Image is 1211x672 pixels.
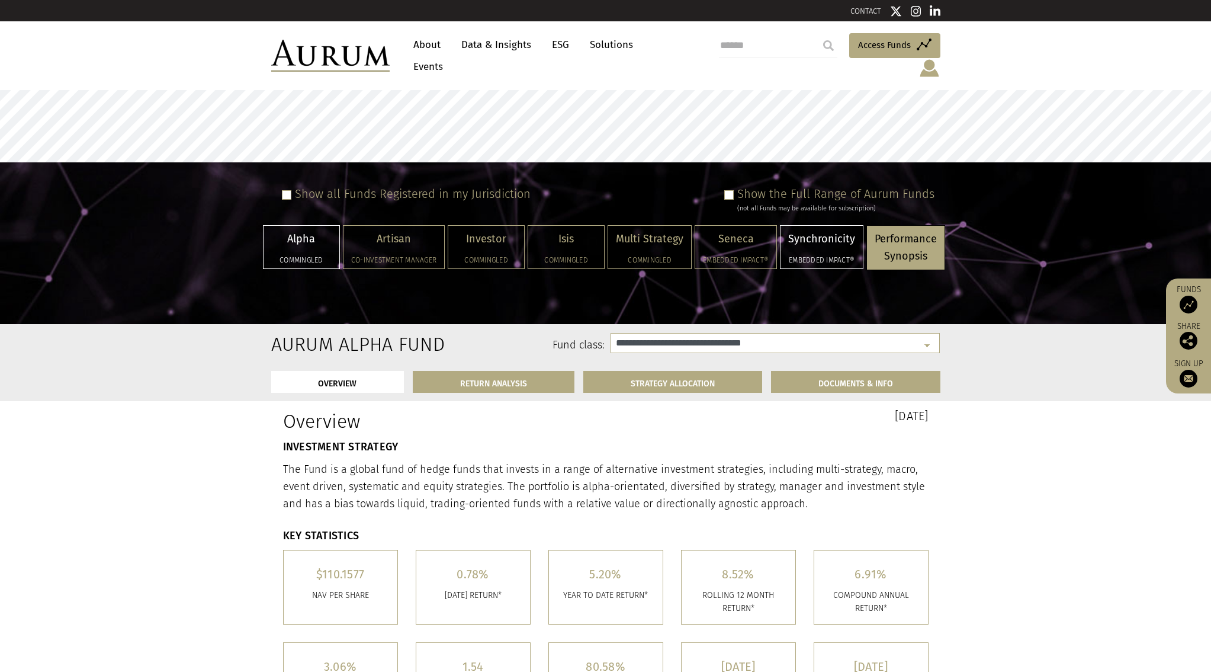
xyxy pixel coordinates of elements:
h5: 8.52% [690,568,786,580]
a: ESG [546,34,575,56]
p: YEAR TO DATE RETURN* [558,589,654,602]
p: Nav per share [293,589,388,602]
p: Alpha [271,231,332,248]
a: DOCUMENTS & INFO [771,371,940,393]
span: Access Funds [858,38,911,52]
a: STRATEGY ALLOCATION [583,371,762,393]
label: Show all Funds Registered in my Jurisdiction [295,187,531,201]
strong: INVESTMENT STRATEGY [283,440,399,453]
div: (not all Funds may be available for subscription) [737,203,934,214]
p: ROLLING 12 MONTH RETURN* [690,589,786,616]
img: Instagram icon [911,5,921,17]
h5: 6.91% [823,568,919,580]
a: Sign up [1172,359,1205,388]
strong: KEY STATISTICS [283,529,359,542]
h5: Co-investment Manager [351,257,436,264]
p: Artisan [351,231,436,248]
h5: Embedded Impact® [703,257,769,264]
input: Submit [817,34,840,57]
p: Isis [536,231,596,248]
h2: Aurum Alpha Fund [271,333,368,356]
p: COMPOUND ANNUAL RETURN* [823,589,919,616]
img: Twitter icon [890,5,902,17]
div: Share [1172,322,1205,350]
h5: Commingled [536,257,596,264]
p: [DATE] RETURN* [425,589,521,602]
h5: 0.78% [425,568,521,580]
p: Performance Synopsis [875,231,937,265]
h5: 5.20% [558,568,654,580]
p: Synchronicity [788,231,855,248]
img: Sign up to our newsletter [1180,370,1197,388]
img: account-icon.svg [918,58,940,78]
h5: Commingled [616,257,683,264]
a: CONTACT [850,7,881,15]
h1: Overview [283,410,597,433]
p: Seneca [703,231,769,248]
h5: Commingled [456,257,516,264]
p: Investor [456,231,516,248]
a: RETURN ANALYSIS [413,371,574,393]
h5: Embedded Impact® [788,257,855,264]
img: Aurum [271,40,390,72]
label: Fund class: [386,338,605,353]
a: Events [407,56,443,78]
a: About [407,34,447,56]
h5: $110.1577 [293,568,388,580]
a: Data & Insights [455,34,537,56]
a: Solutions [584,34,639,56]
a: Funds [1172,284,1205,313]
img: Linkedin icon [930,5,940,17]
a: Access Funds [849,33,940,58]
img: Access Funds [1180,296,1197,313]
h3: [DATE] [615,410,929,422]
label: Show the Full Range of Aurum Funds [737,187,934,201]
h5: Commingled [271,257,332,264]
img: Share this post [1180,332,1197,350]
p: Multi Strategy [616,231,683,248]
p: The Fund is a global fund of hedge funds that invests in a range of alternative investment strate... [283,461,929,512]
